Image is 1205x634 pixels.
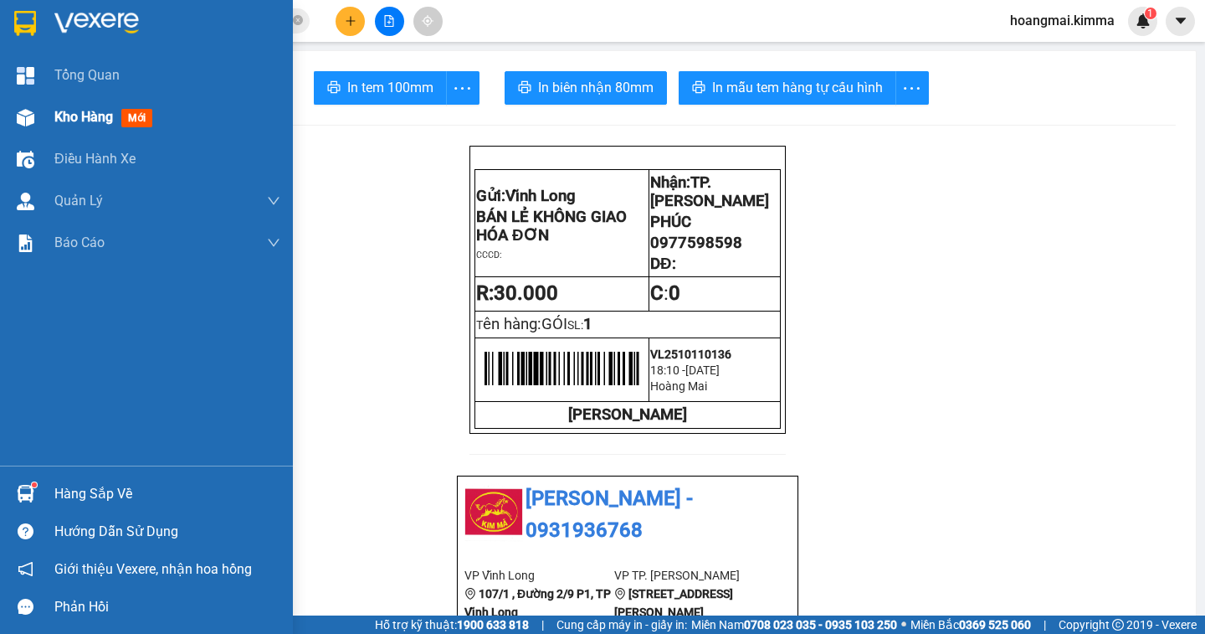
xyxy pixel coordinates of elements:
[1166,7,1195,36] button: caret-down
[538,77,654,98] span: In biên nhận 80mm
[383,15,395,27] span: file-add
[1136,13,1151,28] img: icon-new-feature
[267,236,280,250] span: down
[1043,616,1046,634] span: |
[679,71,896,105] button: printerIn mẫu tem hàng tự cấu hình
[910,616,1031,634] span: Miền Bắc
[347,77,433,98] span: In tem 100mm
[54,559,252,580] span: Giới thiệu Vexere, nhận hoa hồng
[505,71,667,105] button: printerIn biên nhận 80mm
[556,616,687,634] span: Cung cấp máy in - giấy in:
[17,485,34,503] img: warehouse-icon
[345,15,356,27] span: plus
[476,250,502,260] span: CCCD:
[18,523,33,539] span: question-circle
[54,148,136,169] span: Điều hành xe
[464,588,476,600] span: environment
[650,213,691,231] span: PHÚC
[17,151,34,168] img: warehouse-icon
[476,281,558,305] strong: R:
[54,482,280,507] div: Hàng sắp về
[614,566,764,585] li: VP TP. [PERSON_NAME]
[669,281,680,305] span: 0
[1145,8,1156,19] sup: 1
[446,71,479,105] button: more
[494,281,558,305] span: 30.000
[413,7,443,36] button: aim
[18,599,33,615] span: message
[293,13,303,29] span: close-circle
[1147,8,1153,19] span: 1
[896,78,928,99] span: more
[650,348,731,361] span: VL2510110136
[476,318,567,332] span: T
[712,77,883,98] span: In mẫu tem hàng tự cấu hình
[685,363,720,377] span: [DATE]
[650,379,707,393] span: Hoàng Mai
[997,10,1128,31] span: hoangmai.kimma
[32,482,37,487] sup: 1
[17,109,34,126] img: warehouse-icon
[650,234,742,252] span: 0977598598
[54,190,103,211] span: Quản Lý
[464,566,614,585] li: VP Vĩnh Long
[567,318,583,332] span: SL:
[959,618,1031,631] strong: 0369 525 060
[895,71,929,105] button: more
[17,235,34,252] img: solution-icon
[650,173,769,210] span: Nhận:
[650,281,680,305] span: :
[293,15,303,25] span: close-circle
[457,618,529,631] strong: 1900 633 818
[650,363,685,377] span: 18:10 -
[744,618,897,631] strong: 0708 023 035 - 0935 103 250
[476,208,627,245] span: BÁN LẺ KHÔNG GIAO HÓA ĐƠN
[18,561,33,577] span: notification
[54,519,280,544] div: Hướng dẫn sử dụng
[901,621,906,628] span: ⚪️
[650,173,769,210] span: TP. [PERSON_NAME]
[692,80,705,96] span: printer
[476,187,576,205] span: Gửi:
[267,194,280,208] span: down
[375,616,529,634] span: Hỗ trợ kỹ thuật:
[54,595,280,620] div: Phản hồi
[568,405,687,424] strong: [PERSON_NAME]
[1112,619,1124,631] span: copyright
[121,109,152,127] span: mới
[314,71,447,105] button: printerIn tem 100mm
[14,11,36,36] img: logo-vxr
[505,187,576,205] span: Vĩnh Long
[1173,13,1188,28] span: caret-down
[464,587,611,619] b: 107/1 , Đường 2/9 P1, TP Vĩnh Long
[17,193,34,210] img: warehouse-icon
[327,80,341,96] span: printer
[54,64,120,85] span: Tổng Quan
[17,67,34,85] img: dashboard-icon
[650,255,675,273] span: DĐ:
[583,315,592,333] span: 1
[54,109,113,125] span: Kho hàng
[375,7,404,36] button: file-add
[422,15,433,27] span: aim
[650,281,664,305] strong: C
[691,616,897,634] span: Miền Nam
[447,78,479,99] span: more
[614,588,626,600] span: environment
[541,315,567,333] span: GÓI
[518,80,531,96] span: printer
[464,483,791,546] li: [PERSON_NAME] - 0931936768
[336,7,365,36] button: plus
[541,616,544,634] span: |
[464,483,523,542] img: logo.jpg
[54,232,105,253] span: Báo cáo
[483,315,567,333] span: ên hàng:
